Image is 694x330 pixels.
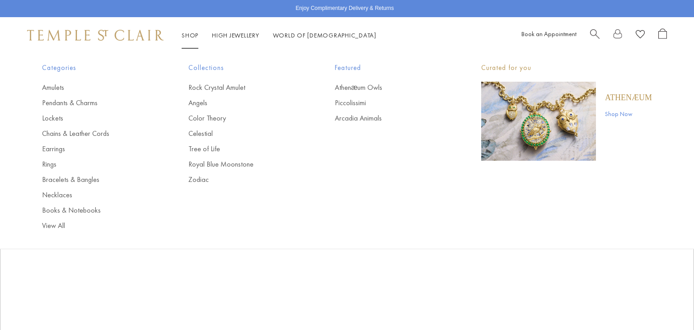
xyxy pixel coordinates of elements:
a: Athenæum Owls [335,83,445,93]
a: Royal Blue Moonstone [188,159,299,169]
span: Collections [188,62,299,74]
a: Lockets [42,113,152,123]
nav: Main navigation [182,30,376,41]
a: Tree of Life [188,144,299,154]
a: Rock Crystal Amulet [188,83,299,93]
a: Pendants & Charms [42,98,152,108]
p: Curated for you [481,62,652,74]
a: High JewelleryHigh Jewellery [212,31,259,39]
a: Piccolissimi [335,98,445,108]
p: Enjoy Complimentary Delivery & Returns [295,4,394,13]
a: Necklaces [42,190,152,200]
a: Search [590,28,600,42]
a: ShopShop [182,31,198,39]
a: Celestial [188,129,299,139]
iframe: Gorgias live chat messenger [649,288,685,321]
a: Color Theory [188,113,299,123]
a: Books & Notebooks [42,205,152,215]
span: Featured [335,62,445,74]
a: Book an Appointment [521,30,577,38]
img: Temple St. Clair [27,30,164,41]
span: Categories [42,62,152,74]
a: Amulets [42,83,152,93]
a: World of [DEMOGRAPHIC_DATA]World of [DEMOGRAPHIC_DATA] [273,31,376,39]
a: Arcadia Animals [335,113,445,123]
a: Zodiac [188,175,299,185]
a: Chains & Leather Cords [42,129,152,139]
a: View Wishlist [636,28,645,42]
a: Bracelets & Bangles [42,175,152,185]
a: Rings [42,159,152,169]
a: Angels [188,98,299,108]
a: View All [42,221,152,231]
a: Athenæum [605,93,652,102]
a: Earrings [42,144,152,154]
a: Shop Now [605,109,652,119]
a: Open Shopping Bag [658,28,667,42]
